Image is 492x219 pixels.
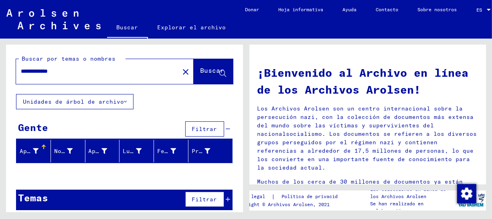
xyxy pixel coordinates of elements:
font: ES [476,7,482,13]
font: Buscar por temas o nombres [22,55,115,62]
font: Apellido de soltera [89,147,157,155]
a: Buscar [107,18,148,39]
button: Filtrar [185,121,224,137]
a: Aviso legal [234,192,271,201]
div: Apellido de soltera [89,145,119,158]
div: Cambiar el consentimiento [457,184,476,203]
font: Se han realizado en colaboración con [370,201,423,214]
font: Prisionero # [192,147,235,155]
div: Nombre de pila [54,145,85,158]
div: Lugar de nacimiento [123,145,154,158]
font: Apellido [20,147,49,155]
font: Filtrar [192,196,217,203]
font: Temas [18,192,48,204]
mat-header-cell: Apellido [16,140,51,162]
font: Fecha de nacimiento [157,147,226,155]
button: Claro [178,63,194,80]
mat-header-cell: Nombre de pila [51,140,85,162]
font: Buscar [200,66,225,74]
font: Sobre nosotros [418,6,457,12]
a: Explorar el archivo [148,18,236,37]
div: Prisionero # [192,145,223,158]
font: Donar [245,6,259,12]
font: Gente [18,121,48,133]
img: Cambiar el consentimiento [457,184,476,203]
button: Unidades de árbol de archivo [16,94,134,109]
a: Política de privacidad [275,192,353,201]
font: Los Archivos Arolsen son un centro internacional sobre la persecución nazi, con la colección de d... [257,105,477,171]
font: Filtrar [192,125,217,133]
mat-header-cell: Fecha de nacimiento [154,140,188,162]
font: Explorar el archivo [158,24,226,31]
img: Arolsen_neg.svg [6,9,101,29]
button: Filtrar [185,192,224,207]
font: Buscar [117,24,138,31]
mat-header-cell: Prisionero # [188,140,232,162]
font: Hoja informativa [279,6,324,12]
font: Política de privacidad [281,193,343,199]
mat-header-cell: Apellido de soltera [85,140,120,162]
div: Apellido [20,145,51,158]
font: ¡Bienvenido al Archivo en línea de los Archivos Arolsen! [257,65,469,96]
div: Fecha de nacimiento [157,145,188,158]
font: Ayuda [343,6,357,12]
mat-header-cell: Lugar de nacimiento [119,140,154,162]
font: Copyright © Archivos Arolsen, 2021 [234,201,330,207]
font: Unidades de árbol de archivo [23,98,124,105]
font: Contacto [376,6,399,12]
font: | [271,193,275,200]
mat-icon: close [181,67,190,77]
font: Muchos de los cerca de 30 millones de documentos ya están disponibles en el Archivo en Línea de l... [257,178,470,211]
font: Nombre de pila [54,147,105,155]
button: Buscar [194,59,233,84]
font: Aviso legal [234,193,265,199]
font: Lugar de nacimiento [123,147,191,155]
